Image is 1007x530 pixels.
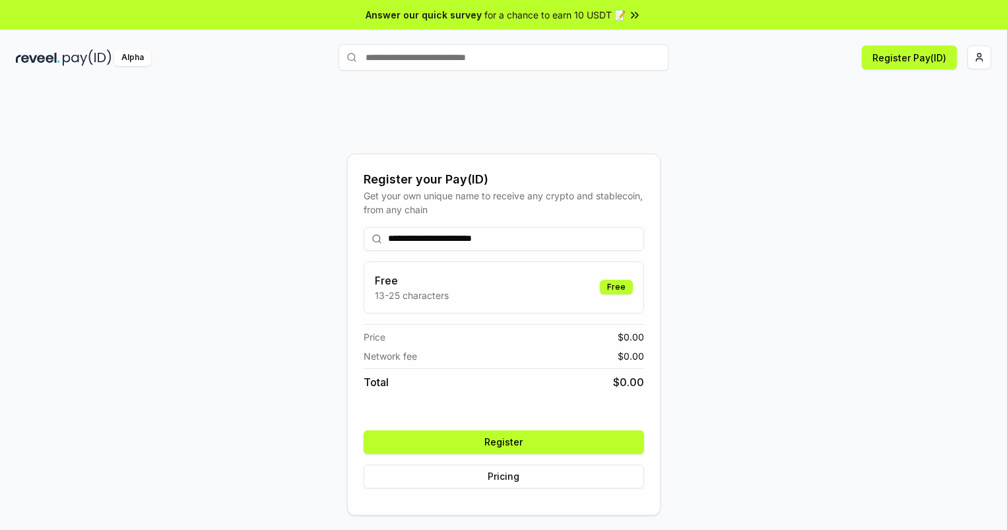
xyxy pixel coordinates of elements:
[364,170,644,189] div: Register your Pay(ID)
[364,189,644,216] div: Get your own unique name to receive any crypto and stablecoin, from any chain
[364,374,389,390] span: Total
[375,273,449,288] h3: Free
[366,8,482,22] span: Answer our quick survey
[364,430,644,454] button: Register
[600,280,633,294] div: Free
[862,46,957,69] button: Register Pay(ID)
[618,349,644,363] span: $ 0.00
[364,465,644,488] button: Pricing
[63,50,112,66] img: pay_id
[364,330,385,344] span: Price
[364,349,417,363] span: Network fee
[16,50,60,66] img: reveel_dark
[613,374,644,390] span: $ 0.00
[114,50,151,66] div: Alpha
[375,288,449,302] p: 13-25 characters
[484,8,626,22] span: for a chance to earn 10 USDT 📝
[618,330,644,344] span: $ 0.00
